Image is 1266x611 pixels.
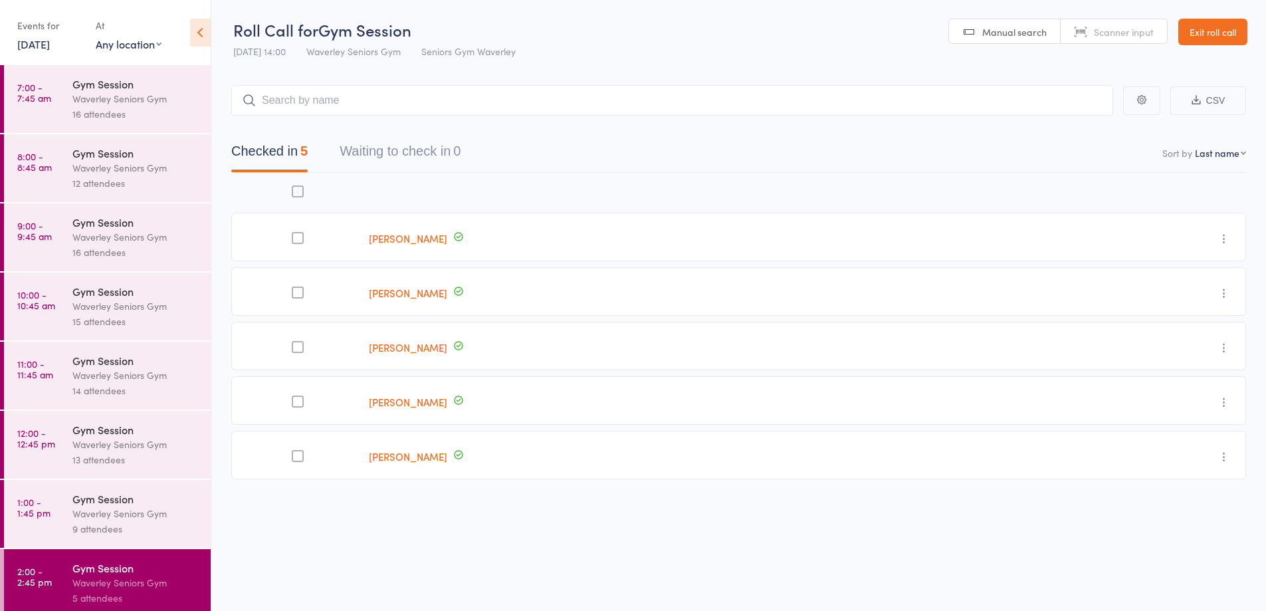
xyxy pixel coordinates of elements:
span: Waverley Seniors Gym [306,45,401,58]
div: 13 attendees [72,452,199,467]
span: Gym Session [318,19,411,41]
div: At [96,15,161,37]
div: Gym Session [72,422,199,437]
time: 8:00 - 8:45 am [17,151,52,172]
div: Last name [1195,146,1239,160]
a: 8:00 -8:45 amGym SessionWaverley Seniors Gym12 attendees [4,134,211,202]
span: Seniors Gym Waverley [421,45,516,58]
div: 15 attendees [72,314,199,329]
div: Any location [96,37,161,51]
a: 9:00 -9:45 amGym SessionWaverley Seniors Gym16 attendees [4,203,211,271]
span: Manual search [982,25,1047,39]
a: 11:00 -11:45 amGym SessionWaverley Seniors Gym14 attendees [4,342,211,410]
a: 1:00 -1:45 pmGym SessionWaverley Seniors Gym9 attendees [4,480,211,548]
div: Gym Session [72,491,199,506]
div: Waverley Seniors Gym [72,299,199,314]
div: 16 attendees [72,106,199,122]
div: Gym Session [72,146,199,160]
div: 5 [300,144,308,158]
a: Exit roll call [1178,19,1247,45]
div: Gym Session [72,215,199,229]
div: Waverley Seniors Gym [72,229,199,245]
div: 9 attendees [72,521,199,537]
a: 7:00 -7:45 amGym SessionWaverley Seniors Gym16 attendees [4,65,211,133]
button: Waiting to check in0 [340,137,461,172]
div: 16 attendees [72,245,199,260]
div: Waverley Seniors Gym [72,437,199,452]
div: Events for [17,15,82,37]
div: Waverley Seniors Gym [72,368,199,383]
time: 7:00 - 7:45 am [17,82,51,103]
a: 12:00 -12:45 pmGym SessionWaverley Seniors Gym13 attendees [4,411,211,479]
div: 5 attendees [72,590,199,606]
span: Roll Call for [233,19,318,41]
span: [DATE] 14:00 [233,45,286,58]
div: Waverley Seniors Gym [72,575,199,590]
div: 14 attendees [72,383,199,398]
div: 0 [453,144,461,158]
time: 11:00 - 11:45 am [17,358,53,380]
div: Waverley Seniors Gym [72,91,199,106]
div: Gym Session [72,76,199,91]
div: Gym Session [72,353,199,368]
span: Scanner input [1094,25,1154,39]
time: 9:00 - 9:45 am [17,220,52,241]
input: Search by name [231,85,1113,116]
a: [PERSON_NAME] [369,340,447,354]
div: Waverley Seniors Gym [72,506,199,521]
time: 2:00 - 2:45 pm [17,566,52,587]
button: Checked in5 [231,137,308,172]
div: 12 attendees [72,176,199,191]
label: Sort by [1162,146,1192,160]
time: 1:00 - 1:45 pm [17,497,51,518]
time: 10:00 - 10:45 am [17,289,55,310]
time: 12:00 - 12:45 pm [17,428,55,449]
a: [PERSON_NAME] [369,231,447,245]
a: [PERSON_NAME] [369,395,447,409]
div: Waverley Seniors Gym [72,160,199,176]
a: [DATE] [17,37,50,51]
div: Gym Session [72,284,199,299]
div: Gym Session [72,560,199,575]
button: CSV [1170,86,1246,115]
a: 10:00 -10:45 amGym SessionWaverley Seniors Gym15 attendees [4,273,211,340]
a: [PERSON_NAME] [369,286,447,300]
a: [PERSON_NAME] [369,449,447,463]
